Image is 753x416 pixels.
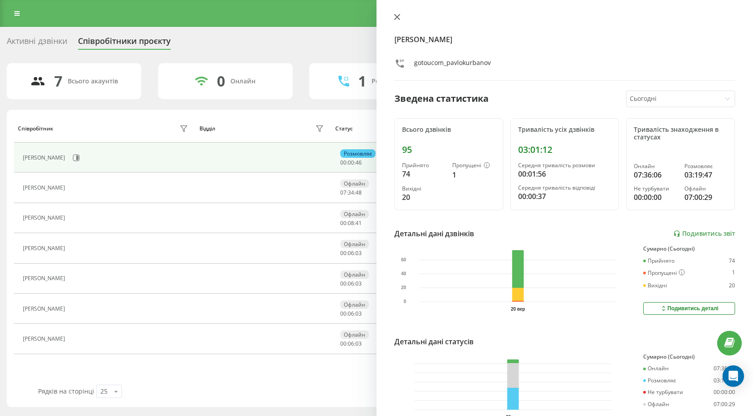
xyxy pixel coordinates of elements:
span: 03 [355,249,362,257]
div: [PERSON_NAME] [23,306,67,312]
div: 20 [729,282,735,289]
div: Офлайн [643,401,669,407]
div: Онлайн [643,365,669,372]
span: 34 [348,189,354,196]
div: 00:00:00 [634,192,677,203]
text: 60 [401,257,407,262]
div: 25 [100,387,108,396]
div: [PERSON_NAME] [23,245,67,251]
div: 1 [732,269,735,277]
div: Детальні дані статусів [394,336,474,347]
div: Співробітник [18,126,53,132]
div: : : [340,311,362,317]
div: Open Intercom Messenger [723,365,744,387]
div: Не турбувати [634,186,677,192]
div: Онлайн [230,78,255,85]
div: Розмовляє [340,149,376,158]
h4: [PERSON_NAME] [394,34,735,45]
text: 20 вер [511,307,525,312]
div: Активні дзвінки [7,36,67,50]
div: Тривалість знаходження в статусах [634,126,727,141]
div: Середня тривалість відповіді [518,185,612,191]
text: 0 [404,299,407,304]
span: 00 [340,219,346,227]
div: Прийнято [643,258,675,264]
div: Вихідні [643,282,667,289]
span: 00 [340,249,346,257]
text: 20 [401,285,407,290]
div: Офлайн [684,186,727,192]
div: 07:00:29 [714,401,735,407]
span: 00 [348,159,354,166]
div: Прийнято [402,162,445,169]
div: [PERSON_NAME] [23,336,67,342]
div: : : [340,220,362,226]
span: 00 [340,280,346,287]
span: 00 [340,159,346,166]
span: 06 [348,280,354,287]
div: : : [340,160,362,166]
div: Розмовляють [372,78,415,85]
div: Офлайн [340,240,369,248]
div: 03:01:12 [518,144,612,155]
div: Сумарно (Сьогодні) [643,354,735,360]
div: Статус [335,126,353,132]
div: 7 [54,73,62,90]
div: 07:36:06 [714,365,735,372]
div: Подивитись деталі [660,305,718,312]
div: Всього акаунтів [68,78,118,85]
div: 74 [402,169,445,179]
div: Детальні дані дзвінків [394,228,474,239]
span: 03 [355,280,362,287]
span: 06 [348,249,354,257]
div: Офлайн [340,179,369,188]
span: 03 [355,310,362,317]
div: Тривалість усіх дзвінків [518,126,612,134]
div: Розмовляє [643,377,676,384]
div: Середня тривалість розмови [518,162,612,169]
div: Вихідні [402,186,445,192]
div: 00:00:00 [714,389,735,395]
div: 03:19:47 [684,169,727,180]
div: Не турбувати [643,389,683,395]
div: Онлайн [634,163,677,169]
div: : : [340,190,362,196]
div: Розмовляє [684,163,727,169]
span: 48 [355,189,362,196]
div: Пропущені [643,269,685,277]
span: 00 [340,310,346,317]
div: 07:00:29 [684,192,727,203]
span: 41 [355,219,362,227]
div: 95 [402,144,496,155]
div: 1 [358,73,366,90]
span: 46 [355,159,362,166]
span: 00 [340,340,346,347]
div: 74 [729,258,735,264]
text: 40 [401,271,407,276]
div: 0 [217,73,225,90]
button: Подивитись деталі [643,302,735,315]
div: [PERSON_NAME] [23,215,67,221]
div: Сумарно (Сьогодні) [643,246,735,252]
div: 03:19:47 [714,377,735,384]
div: : : [340,341,362,347]
div: Пропущені [452,162,495,169]
div: Зведена статистика [394,92,489,105]
a: Подивитись звіт [673,230,735,238]
div: : : [340,250,362,256]
div: Відділ [199,126,215,132]
div: 07:36:06 [634,169,677,180]
div: [PERSON_NAME] [23,185,67,191]
div: 00:01:56 [518,169,612,179]
span: 06 [348,310,354,317]
span: Рядків на сторінці [38,387,94,395]
div: Офлайн [340,270,369,279]
div: Офлайн [340,300,369,309]
div: Всього дзвінків [402,126,496,134]
span: 08 [348,219,354,227]
span: 07 [340,189,346,196]
div: [PERSON_NAME] [23,155,67,161]
div: gotoucom_pavlokurbanov [414,58,491,71]
div: 1 [452,169,495,180]
div: : : [340,281,362,287]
